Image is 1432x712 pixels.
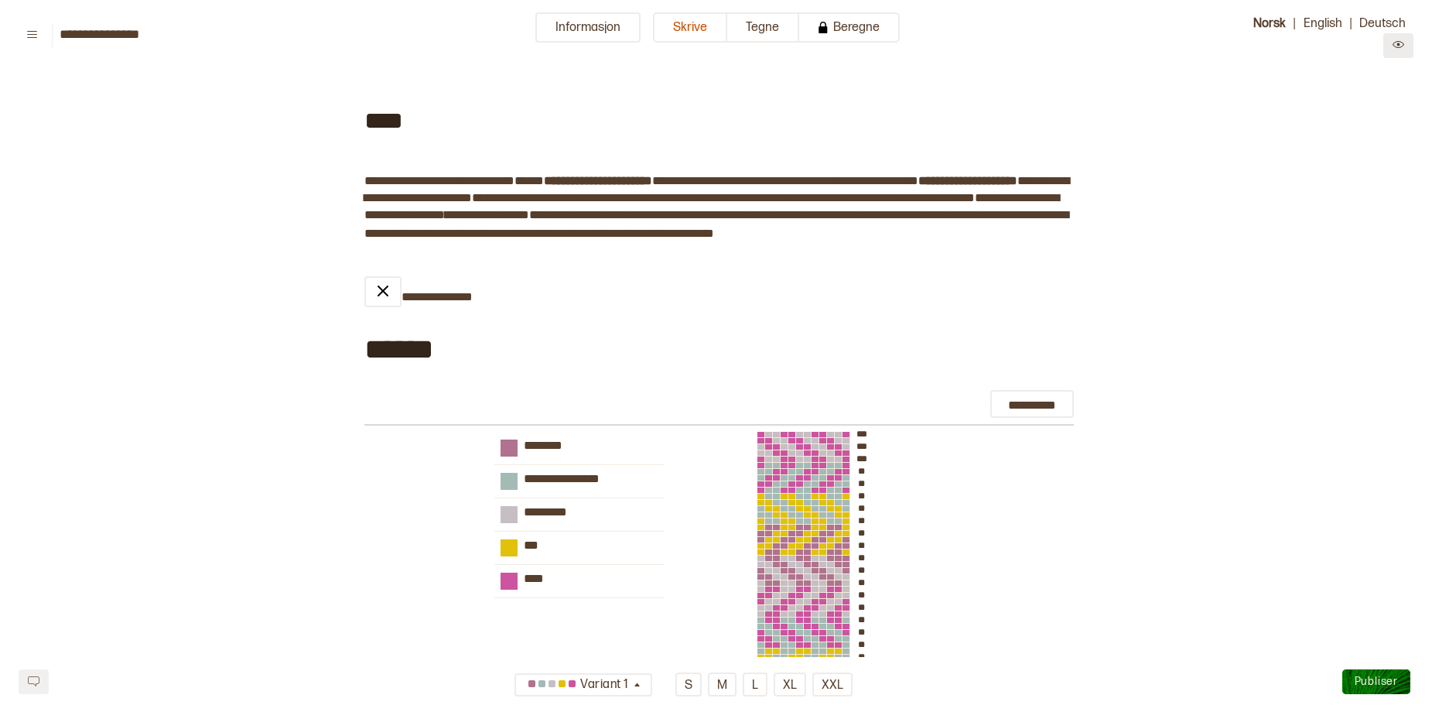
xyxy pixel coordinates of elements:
button: Tegne [727,12,799,43]
svg: Preview [1393,39,1404,50]
button: Preview [1383,33,1413,58]
a: Tegne [727,12,799,58]
button: XXL [812,673,853,697]
a: Preview [1383,39,1413,54]
button: S [675,673,702,697]
button: Deutsch [1352,12,1413,33]
button: Variant 1 [514,673,652,697]
button: English [1296,12,1350,33]
button: XL [774,673,806,697]
a: Skrive [653,12,727,58]
button: Beregne [799,12,900,43]
div: | | [1220,12,1413,58]
button: Publiser [1342,669,1410,694]
button: Skrive [653,12,727,43]
button: M [708,673,737,697]
button: L [743,673,767,697]
a: Beregne [799,12,900,58]
span: Publiser [1355,675,1398,688]
div: Variant 1 [524,673,631,698]
button: Informasjon [535,12,641,43]
button: Norsk [1246,12,1294,33]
